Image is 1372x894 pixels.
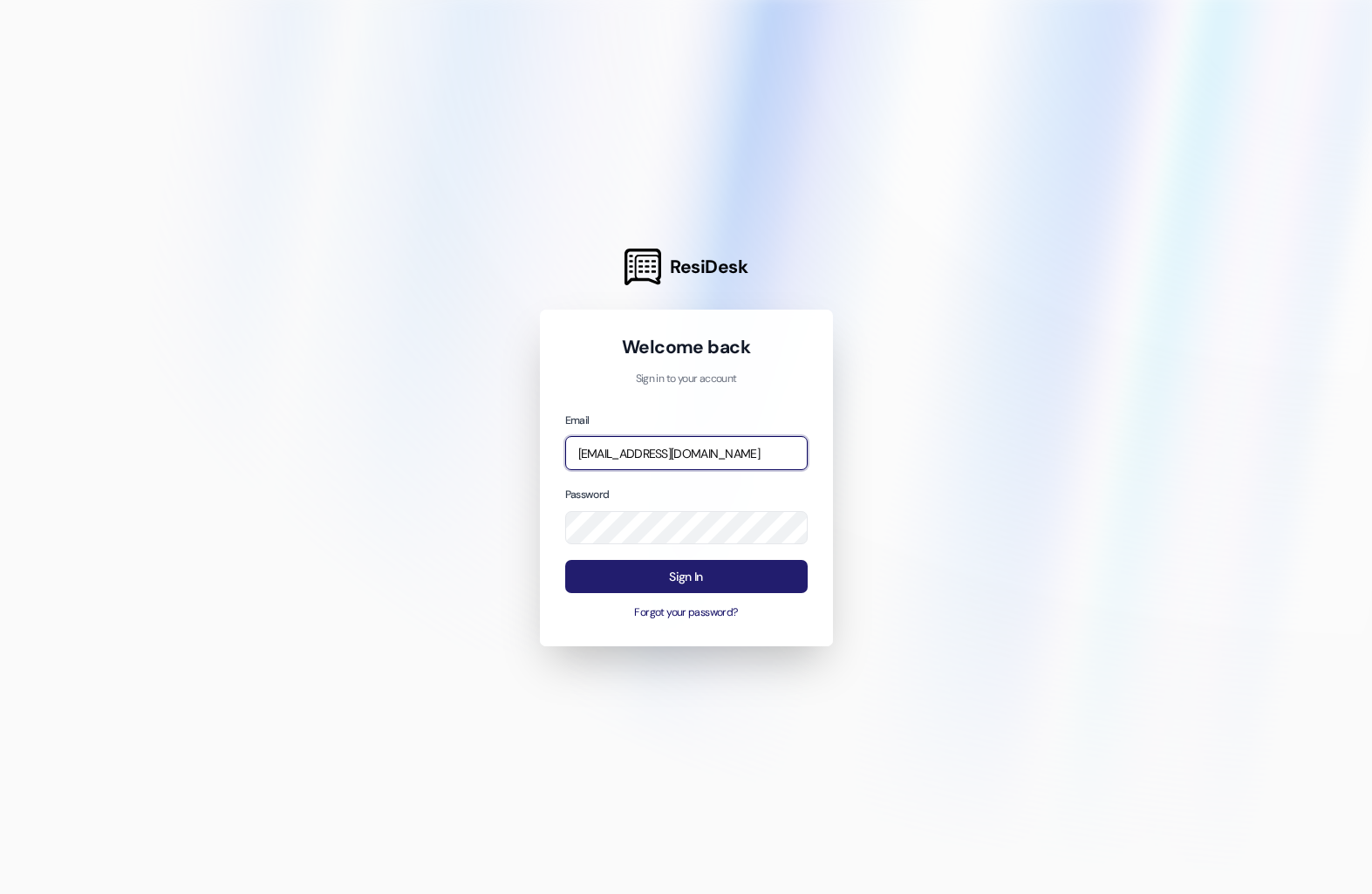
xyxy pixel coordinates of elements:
img: ResiDesk Logo [625,249,661,285]
h1: Welcome back [565,335,808,359]
input: name@example.com [565,436,808,470]
p: Sign in to your account [565,372,808,387]
label: Password [565,488,610,502]
button: Forgot your password? [565,605,808,621]
label: Email [565,413,590,427]
button: Sign In [565,560,808,594]
span: ResiDesk [670,255,747,279]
